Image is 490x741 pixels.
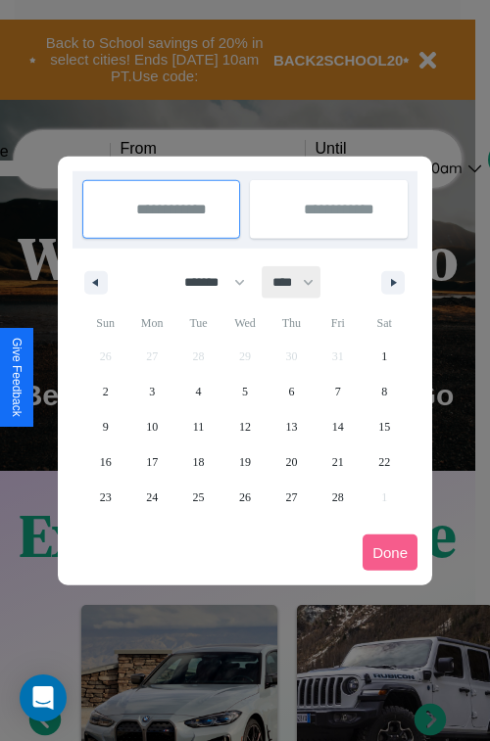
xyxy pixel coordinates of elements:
[335,374,341,409] span: 7
[193,480,205,515] span: 25
[315,307,361,339] span: Fri
[362,307,408,339] span: Sat
[269,480,315,515] button: 27
[82,444,128,480] button: 16
[82,307,128,339] span: Sun
[288,374,294,409] span: 6
[128,444,174,480] button: 17
[315,374,361,409] button: 7
[285,444,297,480] span: 20
[362,444,408,480] button: 22
[221,480,268,515] button: 26
[378,409,390,444] span: 15
[103,409,109,444] span: 9
[239,409,251,444] span: 12
[362,374,408,409] button: 8
[332,480,344,515] span: 28
[332,409,344,444] span: 14
[315,480,361,515] button: 28
[175,480,221,515] button: 25
[269,307,315,339] span: Thu
[285,480,297,515] span: 27
[381,374,387,409] span: 8
[221,409,268,444] button: 12
[196,374,202,409] span: 4
[269,444,315,480] button: 20
[175,409,221,444] button: 11
[175,307,221,339] span: Tue
[128,409,174,444] button: 10
[146,444,158,480] span: 17
[146,480,158,515] span: 24
[193,409,205,444] span: 11
[362,409,408,444] button: 15
[82,480,128,515] button: 23
[315,444,361,480] button: 21
[128,374,174,409] button: 3
[378,444,390,480] span: 22
[381,339,387,374] span: 1
[362,339,408,374] button: 1
[193,444,205,480] span: 18
[269,409,315,444] button: 13
[242,374,248,409] span: 5
[103,374,109,409] span: 2
[239,444,251,480] span: 19
[363,534,417,571] button: Done
[149,374,155,409] span: 3
[221,444,268,480] button: 19
[128,307,174,339] span: Mon
[100,444,112,480] span: 16
[221,307,268,339] span: Wed
[315,409,361,444] button: 14
[82,374,128,409] button: 2
[10,338,24,417] div: Give Feedback
[100,480,112,515] span: 23
[82,409,128,444] button: 9
[269,374,315,409] button: 6
[175,374,221,409] button: 4
[20,674,67,721] div: Open Intercom Messenger
[128,480,174,515] button: 24
[332,444,344,480] span: 21
[285,409,297,444] span: 13
[175,444,221,480] button: 18
[239,480,251,515] span: 26
[146,409,158,444] span: 10
[221,374,268,409] button: 5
